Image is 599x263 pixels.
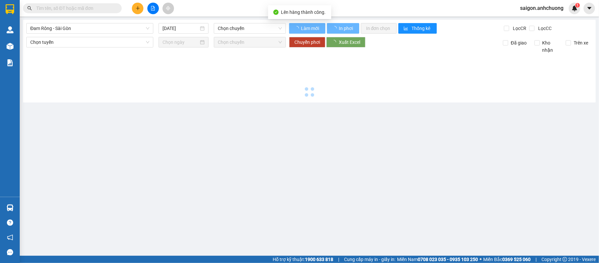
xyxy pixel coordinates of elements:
span: Chọn tuyến [30,37,149,47]
span: check-circle [273,10,279,15]
button: caret-down [584,3,595,14]
span: Lọc CR [510,25,527,32]
input: 12/08/2025 [162,25,199,32]
button: Làm mới [289,23,325,34]
span: Miền Bắc [483,256,531,263]
span: caret-down [587,5,592,11]
span: Hỗ trợ kỹ thuật: [273,256,333,263]
img: warehouse-icon [7,26,13,33]
span: Lọc CC [536,25,553,32]
button: aim [162,3,174,14]
button: Chuyển phơi [289,37,325,47]
span: loading [294,26,300,31]
span: loading [332,26,338,31]
img: icon-new-feature [572,5,578,11]
span: aim [166,6,170,11]
button: In đơn chọn [361,23,397,34]
span: Đã giao [508,39,529,46]
span: 1 [576,3,579,8]
button: file-add [147,3,159,14]
span: saigon.anhchuong [515,4,569,12]
span: Chọn chuyến [218,23,282,33]
span: ⚪️ [480,258,482,261]
span: Làm mới [301,25,320,32]
img: warehouse-icon [7,43,13,50]
span: notification [7,234,13,241]
span: bar-chart [404,26,409,31]
span: Chọn chuyến [218,37,282,47]
span: Thống kê [412,25,432,32]
span: Đam Rông - Sài Gòn [30,23,149,33]
button: In phơi [327,23,359,34]
input: Chọn ngày [162,39,199,46]
strong: 0369 525 060 [502,257,531,262]
span: Lên hàng thành công. [281,10,326,15]
span: copyright [562,257,567,262]
span: message [7,249,13,255]
span: | [338,256,339,263]
button: Xuất Excel [326,37,365,47]
strong: 1900 633 818 [305,257,333,262]
button: bar-chartThống kê [398,23,437,34]
span: Trên xe [571,39,591,46]
img: logo-vxr [6,4,14,14]
sup: 1 [575,3,580,8]
span: Kho nhận [540,39,561,54]
span: In phơi [339,25,354,32]
span: search [27,6,32,11]
span: Miền Nam [397,256,478,263]
strong: 0708 023 035 - 0935 103 250 [418,257,478,262]
span: question-circle [7,219,13,226]
img: warehouse-icon [7,204,13,211]
input: Tìm tên, số ĐT hoặc mã đơn [36,5,114,12]
button: plus [132,3,143,14]
span: file-add [151,6,155,11]
span: plus [136,6,140,11]
img: solution-icon [7,59,13,66]
span: | [536,256,537,263]
span: Cung cấp máy in - giấy in: [344,256,395,263]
